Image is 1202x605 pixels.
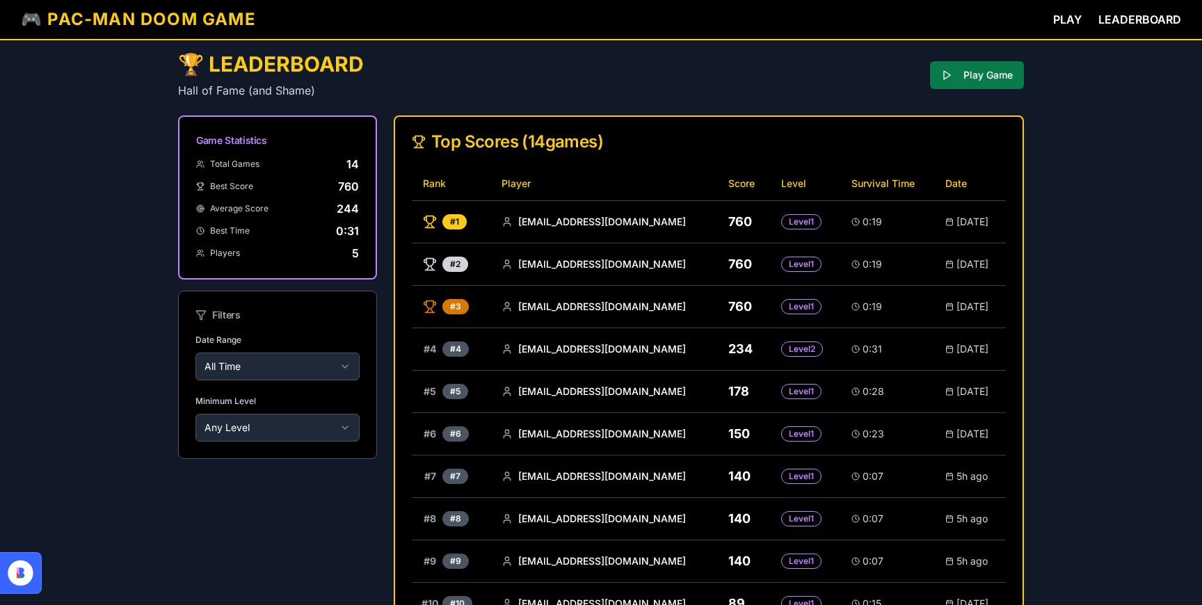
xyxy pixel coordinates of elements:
[337,200,359,217] span: 244
[518,469,686,483] span: [EMAIL_ADDRESS][DOMAIN_NAME]
[851,300,923,314] div: 0:19
[210,181,253,192] span: Best Score
[442,384,468,399] div: # 5
[442,299,469,314] div: # 3
[840,167,934,200] th: Survival Time
[851,215,923,229] div: 0:19
[210,203,269,214] span: Average Score
[781,426,822,442] div: Level 1
[1053,11,1082,28] a: PLAY
[945,554,995,568] div: 5h ago
[781,511,822,526] div: Level 1
[442,257,468,272] div: # 2
[1098,11,1181,28] a: LEADERBOARD
[518,385,686,398] span: [EMAIL_ADDRESS][DOMAIN_NAME]
[728,384,749,398] span: 178
[518,512,686,526] span: [EMAIL_ADDRESS][DOMAIN_NAME]
[851,512,923,526] div: 0:07
[728,214,752,229] span: 760
[210,159,259,170] span: Total Games
[781,214,822,229] div: Level 1
[851,427,923,441] div: 0:23
[195,396,256,406] label: Minimum Level
[851,469,923,483] div: 0:07
[770,167,840,200] th: Level
[717,167,771,200] th: Score
[945,512,995,526] div: 5h ago
[338,178,359,195] span: 760
[518,427,686,441] span: [EMAIL_ADDRESS][DOMAIN_NAME]
[728,469,751,483] span: 140
[21,8,256,31] h1: 🎮 PAC-MAN DOOM GAME
[423,427,437,441] span: # 6
[781,257,822,272] div: Level 1
[346,156,359,172] span: 14
[851,342,923,356] div: 0:31
[728,554,751,568] span: 140
[442,511,469,526] div: # 8
[518,257,686,271] span: [EMAIL_ADDRESS][DOMAIN_NAME]
[781,469,822,484] div: Level 1
[423,469,437,483] span: # 7
[442,214,467,229] div: # 1
[423,385,437,398] span: # 5
[945,300,995,314] div: [DATE]
[728,299,752,314] span: 760
[210,225,250,236] span: Best Time
[934,167,1006,200] th: Date
[945,215,995,229] div: [DATE]
[945,342,995,356] div: [DATE]
[518,300,686,314] span: [EMAIL_ADDRESS][DOMAIN_NAME]
[195,308,360,322] div: Filters
[442,469,468,484] div: # 7
[178,51,364,76] h1: 🏆 LEADERBOARD
[178,82,364,99] p: Hall of Fame (and Shame)
[336,223,359,239] span: 0:31
[490,167,717,200] th: Player
[781,341,823,357] div: Level 2
[945,385,995,398] div: [DATE]
[945,469,995,483] div: 5h ago
[518,215,686,229] span: [EMAIL_ADDRESS][DOMAIN_NAME]
[518,342,686,356] span: [EMAIL_ADDRESS][DOMAIN_NAME]
[196,134,359,147] div: Game Statistics
[195,334,241,345] label: Date Range
[412,134,1006,150] div: Top Scores ( 14 games)
[851,385,923,398] div: 0:28
[1098,13,1181,26] span: LEADERBOARD
[442,341,469,357] div: # 4
[442,426,469,442] div: # 6
[423,342,437,356] span: # 4
[945,257,995,271] div: [DATE]
[518,554,686,568] span: [EMAIL_ADDRESS][DOMAIN_NAME]
[423,512,437,526] span: # 8
[352,245,359,261] span: 5
[412,167,490,200] th: Rank
[728,511,751,526] span: 140
[423,554,437,568] span: # 9
[442,554,469,569] div: # 9
[781,299,822,314] div: Level 1
[728,341,753,356] span: 234
[728,257,752,271] span: 760
[851,554,923,568] div: 0:07
[930,61,1024,89] button: Play Game
[210,248,240,259] span: Players
[1053,13,1082,26] span: PLAY
[728,426,750,441] span: 150
[781,384,822,399] div: Level 1
[781,554,822,569] div: Level 1
[945,427,995,441] div: [DATE]
[851,257,923,271] div: 0:19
